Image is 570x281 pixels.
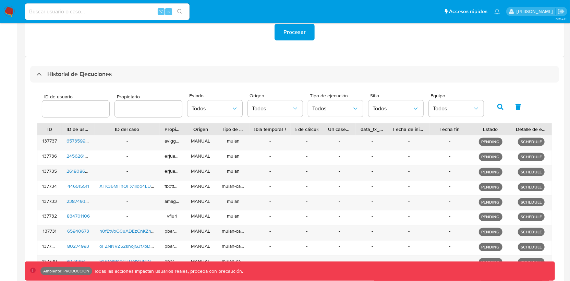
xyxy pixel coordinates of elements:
[168,8,170,15] span: s
[449,8,487,15] span: Accesos rápidos
[556,16,567,22] span: 3.154.0
[25,7,190,16] input: Buscar usuario o caso...
[173,7,187,16] button: search-icon
[558,8,565,15] a: Salir
[43,270,89,272] p: Ambiente: PRODUCCIÓN
[517,8,555,15] p: diego.assum@mercadolibre.com
[92,268,243,274] p: Todas las acciones impactan usuarios reales, proceda con precaución.
[494,9,500,14] a: Notificaciones
[158,8,163,15] span: ⌥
